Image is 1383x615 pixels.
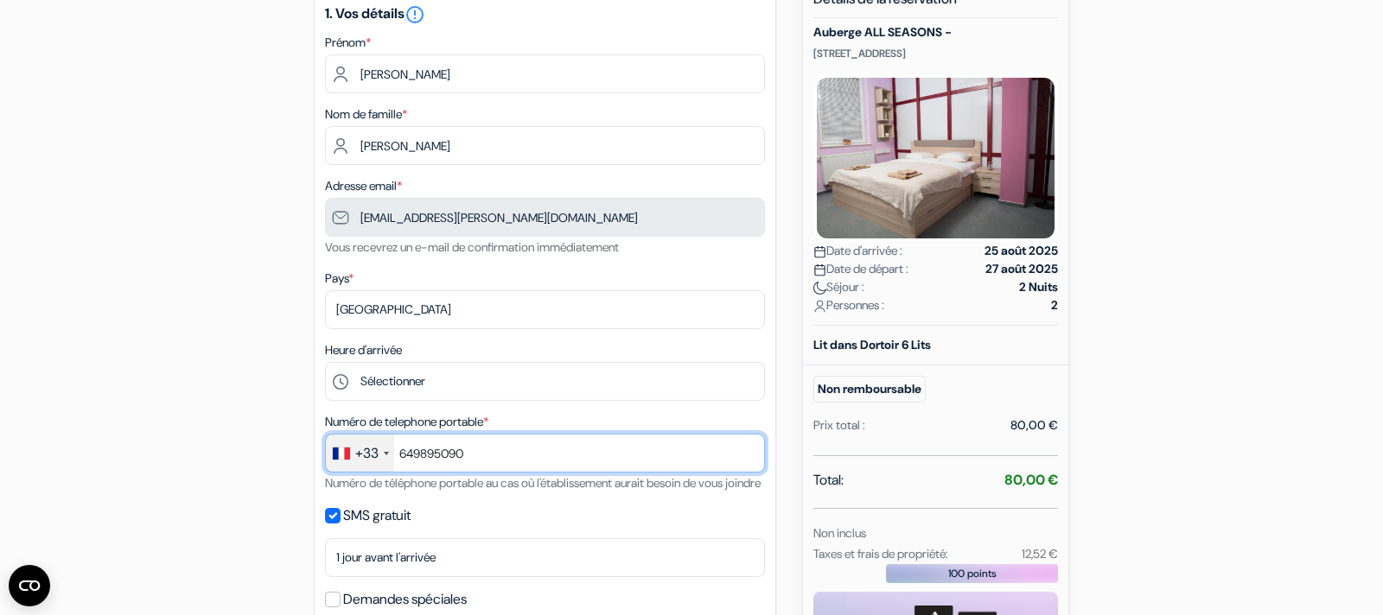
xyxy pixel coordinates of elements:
[813,263,826,276] img: calendar.svg
[813,296,884,314] span: Personnes :
[813,282,826,295] img: moon.svg
[325,34,371,52] label: Prénom
[325,177,402,195] label: Adresse email
[813,47,1058,60] p: [STREET_ADDRESS]
[343,587,467,612] label: Demandes spéciales
[813,376,926,403] small: Non remboursable
[326,434,394,472] div: France: +33
[813,546,948,561] small: Taxes et frais de propriété:
[325,239,619,255] small: Vous recevrez un e-mail de confirmation immédiatement
[985,242,1058,260] strong: 25 août 2025
[343,504,411,528] label: SMS gratuit
[813,300,826,313] img: user_icon.svg
[813,278,864,296] span: Séjour :
[325,4,765,25] h5: 1. Vos détails
[813,525,866,541] small: Non inclus
[1004,471,1058,489] strong: 80,00 €
[325,413,488,431] label: Numéro de telephone portable
[325,269,354,288] label: Pays
[813,470,844,491] span: Total:
[948,566,997,581] span: 100 points
[325,434,765,472] input: 6 12 34 56 78
[325,198,765,237] input: Entrer adresse e-mail
[325,475,761,491] small: Numéro de téléphone portable au cas où l'établissement aurait besoin de vous joindre
[1051,296,1058,314] strong: 2
[405,4,425,22] a: error_outline
[1010,416,1058,434] div: 80,00 €
[325,54,765,93] input: Entrez votre prénom
[813,260,908,278] span: Date de départ :
[1019,278,1058,296] strong: 2 Nuits
[405,4,425,25] i: error_outline
[813,337,931,352] b: Lit dans Dortoir 6 Lits
[1022,546,1058,561] small: 12,52 €
[813,25,1058,40] h5: Auberge ALL SEASONS -
[813,416,865,434] div: Prix total :
[813,242,902,260] span: Date d'arrivée :
[985,260,1058,278] strong: 27 août 2025
[9,565,50,606] button: Ouvrir le widget CMP
[355,443,379,464] div: +33
[325,105,407,124] label: Nom de famille
[325,126,765,165] input: Entrer le nom de famille
[813,245,826,258] img: calendar.svg
[325,341,402,359] label: Heure d'arrivée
